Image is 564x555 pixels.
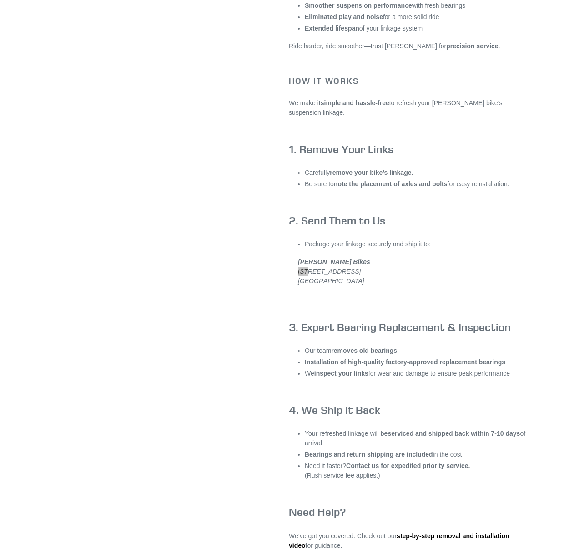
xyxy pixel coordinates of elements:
[289,98,530,117] p: We make it to refresh your [PERSON_NAME] bike’s suspension linkage.
[305,2,412,9] strong: Smoother suspension performance
[305,25,359,32] strong: Extended lifespan
[289,41,530,51] p: Ride harder, ride smoother—trust [PERSON_NAME] for .
[305,369,530,378] li: We for wear and damage to ensure peak performance
[289,321,530,334] h3: 3. Expert Bearing Replacement & Inspection
[305,179,530,189] li: Be sure to for easy reinstallation.
[314,370,368,377] strong: inspect your links
[334,180,448,188] strong: note the placement of axles and bolts
[289,505,530,519] h3: Need Help?
[289,76,530,86] h2: How It Works
[446,42,498,50] strong: precision service
[305,358,505,366] strong: Installation of high-quality factory-approved replacement bearings
[289,531,530,550] p: We’ve got you covered. Check out our for guidance.
[330,169,411,176] strong: remove your bike’s linkage
[305,461,530,480] li: Need it faster? (Rush service fee applies.)
[305,429,530,448] li: Your refreshed linkage will be of arrival
[321,99,389,107] strong: simple and hassle-free
[305,12,530,22] li: for a more solid ride
[289,257,530,295] address: [STREET_ADDRESS] [GEOGRAPHIC_DATA]
[346,462,470,469] strong: Contact us for expedited priority service.
[289,143,530,156] h3: 1. Remove Your Links
[289,214,530,227] h3: 2. Send Them to Us
[289,532,509,549] strong: step-by-step removal and installation video
[305,239,530,249] li: Package your linkage securely and ship it to:
[305,13,383,20] strong: Eliminated play and noise
[298,258,370,265] strong: [PERSON_NAME] Bikes
[331,347,397,354] strong: removes old bearings
[305,24,530,33] li: of your linkage system
[289,532,509,550] a: step-by-step removal and installation video
[388,430,520,437] strong: serviced and shipped back within 7-10 days
[305,346,530,356] li: Our team
[305,1,530,10] li: with fresh bearings
[305,450,530,459] li: in the cost
[289,403,530,417] h3: 4. We Ship It Back
[305,451,433,458] strong: Bearings and return shipping are included
[305,168,530,178] li: Carefully .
